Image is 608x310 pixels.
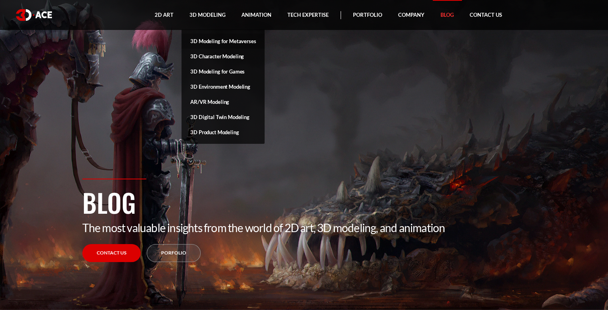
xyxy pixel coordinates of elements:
[181,64,265,79] a: 3D Modeling for Games
[181,94,265,109] a: AR/VR Modeling
[181,109,265,125] a: 3D Digital Twin Modeling
[181,79,265,94] a: 3D Environment Modeling
[181,49,265,64] a: 3D Character Modeling
[147,244,201,262] a: Porfolio
[181,125,265,140] a: 3D Product Modeling
[82,221,526,234] p: The most valuable insights from the world of 2D art, 3D modeling, and animation
[181,34,265,49] a: 3D Modeling for Metaverses
[82,244,141,262] a: Contact Us
[82,183,526,221] h1: Blog
[16,9,52,21] img: logo white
